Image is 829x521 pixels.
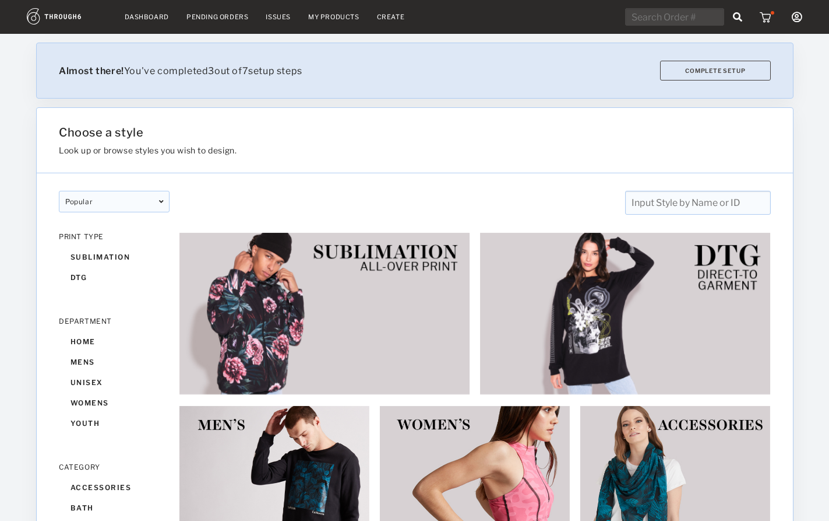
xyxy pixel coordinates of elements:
[625,8,724,26] input: Search Order #
[179,232,470,395] img: 6ec95eaf-68e2-44b2-82ac-2cbc46e75c33.jpg
[266,13,291,21] a: Issues
[59,331,170,352] div: home
[27,8,107,25] img: logo.1c10ca64.svg
[59,65,124,76] b: Almost there!
[59,393,170,413] div: womens
[479,232,771,395] img: 2e253fe2-a06e-4c8d-8f72-5695abdd75b9.jpg
[377,13,405,21] a: Create
[760,11,774,23] img: icon_cart_red_dot.b92b630d.svg
[59,145,651,155] h3: Look up or browse styles you wish to design.
[59,463,170,471] div: CATEGORY
[59,247,170,267] div: sublimation
[59,125,651,139] h1: Choose a style
[659,61,770,81] button: Complete Setup
[59,498,170,518] div: bath
[59,413,170,433] div: youth
[59,352,170,372] div: mens
[59,191,170,212] div: popular
[59,372,170,393] div: unisex
[186,13,248,21] a: Pending Orders
[59,317,170,326] div: DEPARTMENT
[125,13,169,21] a: Dashboard
[59,477,170,498] div: accessories
[59,65,302,76] span: You've completed 3 out of 7 setup steps
[59,267,170,288] div: dtg
[308,13,359,21] a: My Products
[59,232,170,241] div: PRINT TYPE
[625,191,770,215] input: Input Style by Name or ID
